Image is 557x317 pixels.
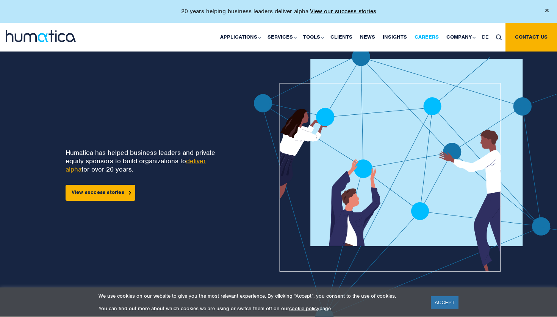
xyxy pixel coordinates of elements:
[310,8,376,15] a: View our success stories
[299,23,327,52] a: Tools
[99,305,421,312] p: You can find out more about which cookies we are using or switch them off on our page.
[431,296,458,309] a: ACCEPT
[181,8,376,15] p: 20 years helping business leaders deliver alpha.
[505,23,557,52] a: Contact us
[66,148,228,173] p: Humatica has helped business leaders and private equity sponsors to build organizations to for ov...
[66,185,135,201] a: View success stories
[129,191,131,194] img: arrowicon
[496,34,502,40] img: search_icon
[478,23,492,52] a: DE
[6,30,76,42] img: logo
[216,23,264,52] a: Applications
[482,34,488,40] span: DE
[264,23,299,52] a: Services
[99,293,421,299] p: We use cookies on our website to give you the most relevant experience. By clicking “Accept”, you...
[443,23,478,52] a: Company
[411,23,443,52] a: Careers
[289,305,319,312] a: cookie policy
[379,23,411,52] a: Insights
[356,23,379,52] a: News
[327,23,356,52] a: Clients
[66,157,206,173] a: deliver alpha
